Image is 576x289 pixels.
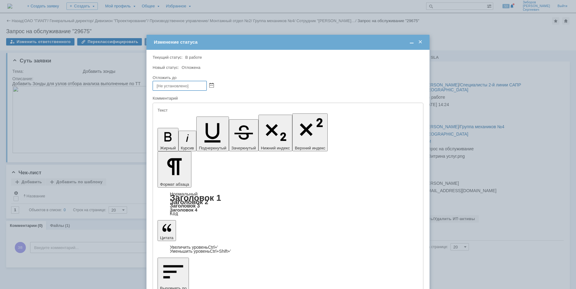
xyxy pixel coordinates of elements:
span: Цитата [160,236,174,240]
span: Свернуть (Ctrl + M) [409,39,415,45]
span: Ctrl+Shift+' [210,249,231,254]
span: Жирный [160,146,176,150]
a: Заголовок 4 [170,207,197,212]
button: Формат абзаца [158,151,191,188]
span: Курсив [181,146,194,150]
button: Зачеркнутый [229,119,258,151]
button: Цитата [158,220,176,241]
span: Верхний индекс [295,146,325,150]
div: Отложить до [153,76,422,80]
span: Нижний индекс [261,146,290,150]
span: Ctrl+' [208,245,218,250]
span: Закрыть [417,39,423,45]
input: [Не установлено] [153,81,207,91]
a: Increase [170,245,218,250]
span: Зачеркнутый [231,146,256,150]
a: Заголовок 3 [170,203,200,208]
button: Нижний индекс [258,115,293,151]
span: Отложена [182,65,200,70]
div: Комментарий [153,96,422,101]
div: Изменение статуса [154,39,423,45]
div: Текст [158,108,417,112]
a: Нормальный [170,191,198,196]
span: Подчеркнутый [199,146,226,150]
label: Новый статус: [153,65,179,70]
a: Заголовок 2 [170,198,208,205]
a: Заголовок 1 [170,193,221,203]
button: Курсив [178,131,197,151]
div: Формат абзаца [158,192,418,216]
a: Код [170,211,178,216]
div: Цитата [158,245,418,253]
button: Верхний индекс [292,113,328,151]
button: Жирный [158,128,178,151]
span: В работе [185,55,202,60]
a: Decrease [170,249,231,254]
label: Текущий статус: [153,55,182,60]
button: Подчеркнутый [196,117,229,151]
span: Формат абзаца [160,182,189,187]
